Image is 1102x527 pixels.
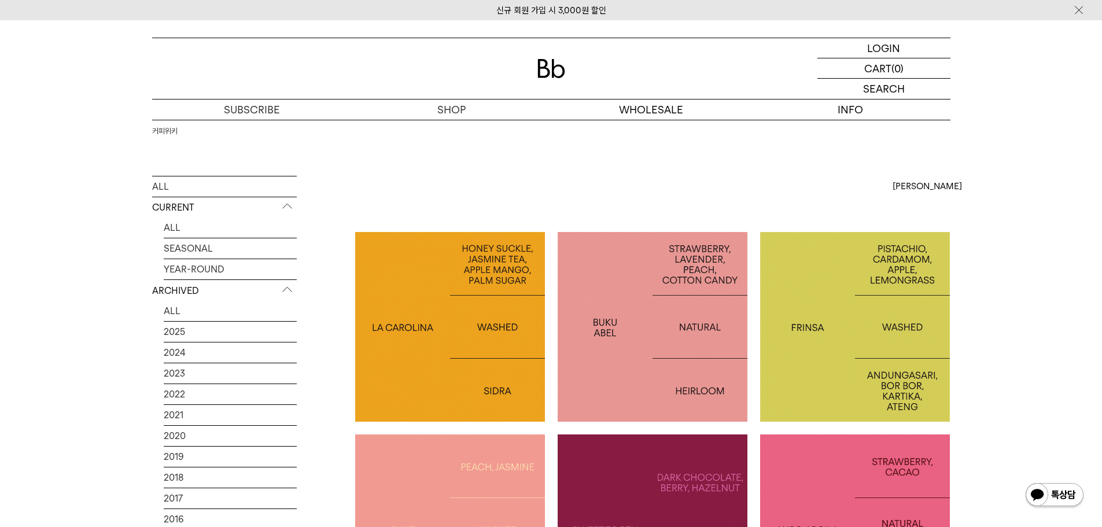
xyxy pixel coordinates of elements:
[164,488,297,508] a: 2017
[817,38,950,58] a: LOGIN
[152,281,297,301] p: ARCHIVED
[893,179,962,193] span: [PERSON_NAME]
[152,197,297,218] p: CURRENT
[551,99,751,120] p: WHOLESALE
[164,426,297,446] a: 2020
[1024,482,1085,510] img: 카카오톡 채널 1:1 채팅 버튼
[152,99,352,120] a: SUBSCRIBE
[164,342,297,363] a: 2024
[152,176,297,197] a: ALL
[496,5,606,16] a: 신규 회원 가입 시 3,000원 할인
[164,259,297,279] a: YEAR-ROUND
[164,301,297,321] a: ALL
[760,232,950,422] a: 인도네시아 프린자INDONESIA FRINSA
[863,79,905,99] p: SEARCH
[355,232,545,422] img: 에콰도르 라 카롤리나 시드라ECUADOR LA CAROLINA SIDRA
[164,405,297,425] a: 2021
[864,58,891,78] p: CART
[164,238,297,259] a: SEASONAL
[558,232,747,422] img: 에티오피아 부쿠 아벨ETHIOPIA BUKU ABEL
[164,363,297,384] a: 2023
[164,384,297,404] a: 2022
[751,99,950,120] p: INFO
[891,58,904,78] p: (0)
[760,232,950,422] img: 1000001059_add2_070.jpg
[867,38,900,58] p: LOGIN
[164,447,297,467] a: 2019
[164,218,297,238] a: ALL
[164,467,297,488] a: 2018
[352,99,551,120] a: SHOP
[817,58,950,79] a: CART (0)
[164,322,297,342] a: 2025
[537,59,565,78] img: 로고
[152,126,178,137] a: 커피위키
